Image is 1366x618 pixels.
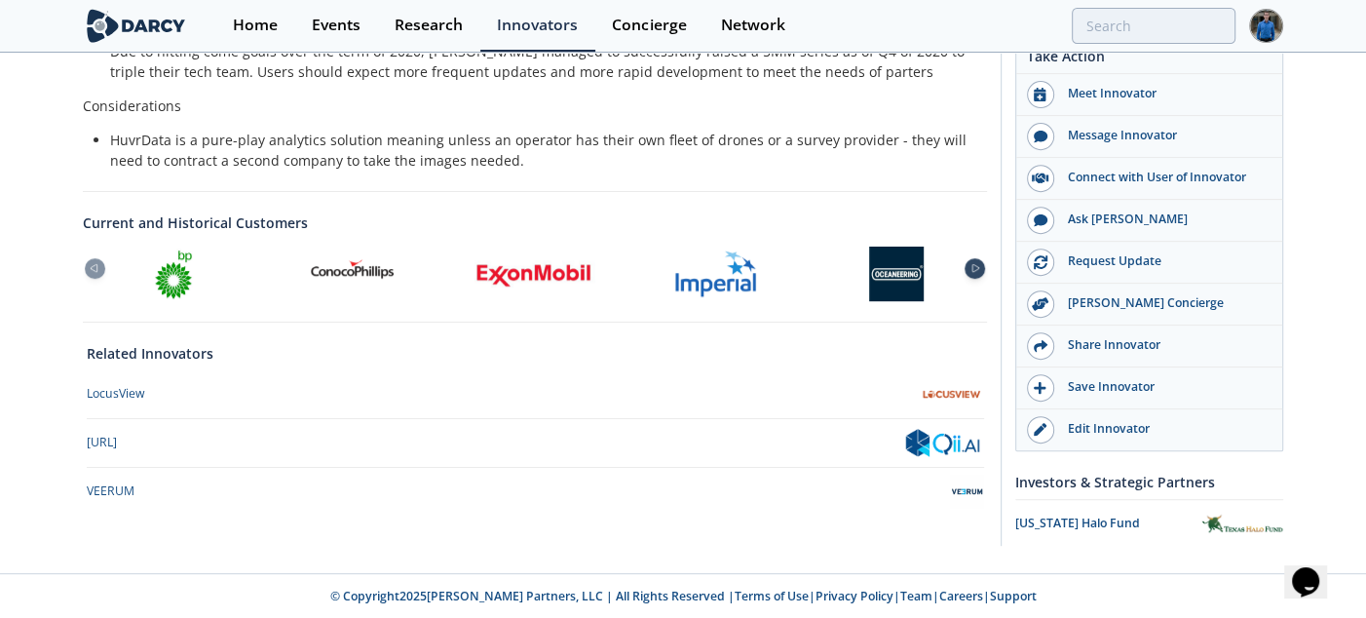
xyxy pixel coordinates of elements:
[146,247,201,301] img: BP
[1201,513,1283,535] img: Texas Halo Fund
[1054,252,1272,270] div: Request Update
[110,41,973,82] li: Due to hitting come goals over the term of 2020, [PERSON_NAME] managed to successfully raised a 5...
[87,483,134,500] div: VEERUM
[939,588,983,604] a: Careers
[110,130,973,171] li: HuvrData is a pure-play analytics solution meaning unless an operator has their own fleet of dron...
[474,260,595,288] img: ExxonMobil Corporation
[87,426,984,460] a: [URL] Qii.AI
[612,18,686,33] div: Concierge
[83,9,189,43] img: logo-wide.svg
[1054,378,1272,396] div: Save Innovator
[919,377,984,411] img: LocusView
[304,247,403,301] img: ConocoPhillips
[816,588,893,604] a: Privacy Policy
[735,588,809,604] a: Terms of Use
[1054,127,1272,144] div: Message Innovator
[1054,169,1272,186] div: Connect with User of Innovator
[87,385,145,403] div: LocusView
[1016,409,1282,450] a: Edit Innovator
[1054,294,1272,312] div: [PERSON_NAME] Concierge
[1015,507,1283,541] a: [US_STATE] Halo Fund Texas Halo Fund
[395,18,463,33] div: Research
[668,247,764,301] img: Imperial Oil Company
[950,475,984,509] img: VEERUM
[87,377,984,411] a: LocusView LocusView
[87,588,1279,605] p: © Copyright 2025 [PERSON_NAME] Partners, LLC | All Rights Reserved | | | | |
[83,96,987,116] p: Considerations
[87,343,213,364] a: Related Innovators
[87,434,117,451] div: [URL]
[902,426,984,459] img: Qii.AI
[83,212,987,233] a: Current and Historical Customers
[990,588,1037,604] a: Support
[720,18,784,33] div: Network
[1015,515,1201,532] div: [US_STATE] Halo Fund
[1054,211,1272,228] div: Ask [PERSON_NAME]
[1072,8,1235,44] input: Advanced Search
[1015,465,1283,499] div: Investors & Strategic Partners
[1054,85,1272,102] div: Meet Innovator
[1249,9,1283,43] img: Profile
[1054,420,1272,438] div: Edit Innovator
[497,18,578,33] div: Innovators
[233,18,278,33] div: Home
[1054,336,1272,354] div: Share Innovator
[1016,367,1282,409] button: Save Innovator
[1016,46,1282,74] div: Take Action
[87,475,984,509] a: VEERUM VEERUM
[1284,540,1347,599] iframe: chat widget
[900,588,932,604] a: Team
[869,247,924,301] img: Oceaneering International Inc
[312,18,360,33] div: Events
